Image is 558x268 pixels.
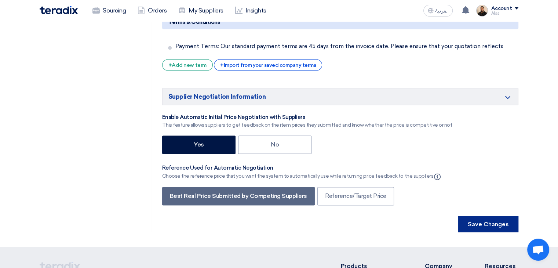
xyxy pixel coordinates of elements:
[40,6,78,14] img: Teradix logo
[172,3,229,19] a: My Suppliers
[162,171,442,180] div: Choose the reference price that you want the system to automatically use while returning price fe...
[214,59,322,70] div: Import from your saved company terms
[175,39,515,53] input: Write here a term for your RFx (Optional)
[527,239,549,261] div: Open chat
[168,62,172,69] span: +
[317,187,394,205] label: Reference/Target Price
[162,15,518,29] h5: Terms & Conditions
[162,164,442,172] div: Reference Used for Automatic Negotiation
[162,88,518,105] h5: Supplier Negotiation Information
[220,62,224,69] span: +
[476,5,488,17] img: MAA_1717931611039.JPG
[458,216,518,232] button: Save Changes
[162,59,213,70] div: Add new term
[491,11,518,15] div: Alaa
[238,135,311,154] label: No
[132,3,172,19] a: Orders
[435,8,448,14] span: العربية
[229,3,272,19] a: Insights
[162,187,315,205] label: Best Real Price Submitted by Competing Suppliers
[162,114,452,121] div: Enable Automatic Initial Price Negotiation with Suppliers
[162,121,452,129] div: This feature allows suppliers to get feedback on the item prices they submitted and know whether ...
[491,6,512,12] div: Account
[87,3,132,19] a: Sourcing
[162,135,236,154] label: Yes
[423,5,453,17] button: العربية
